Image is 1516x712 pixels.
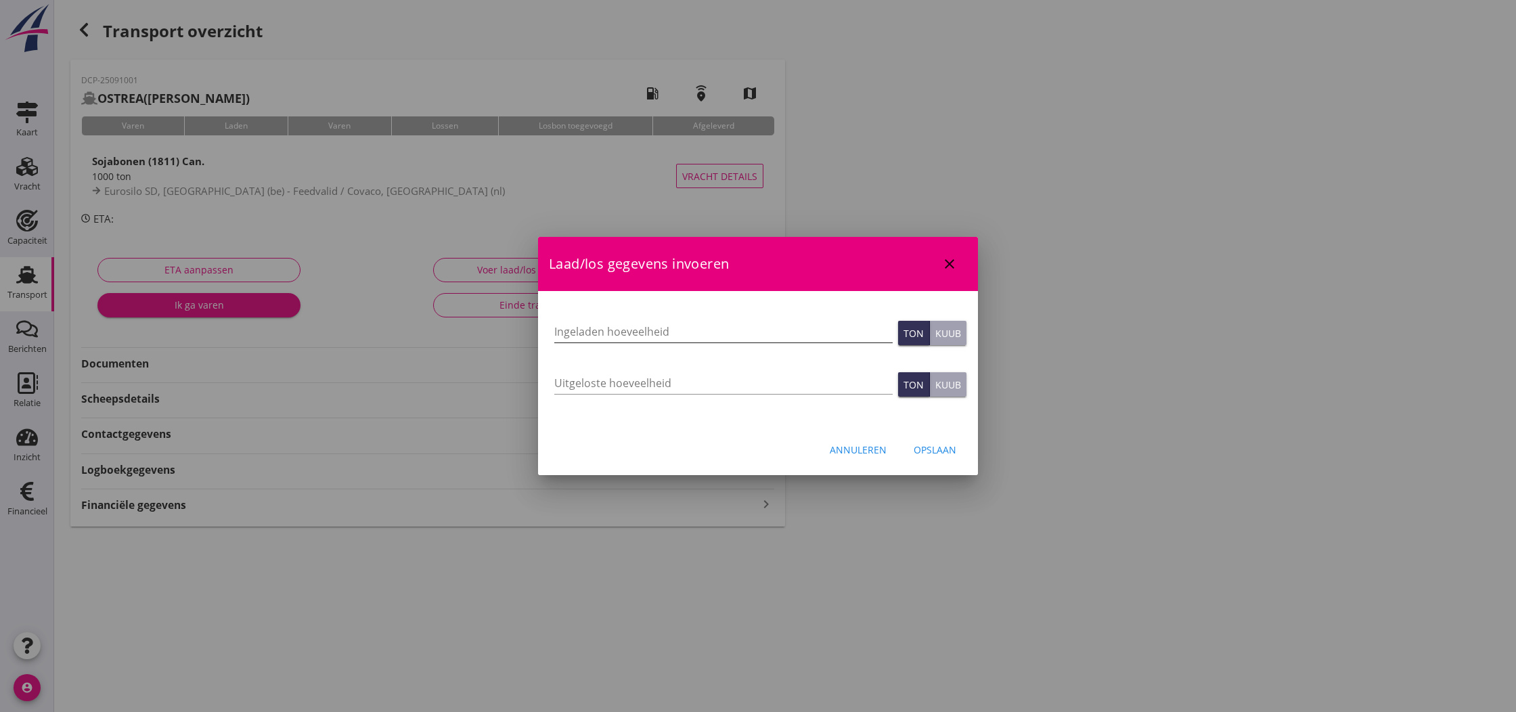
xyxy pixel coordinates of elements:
button: Ton [898,321,930,345]
button: Kuub [930,372,966,397]
i: close [941,256,958,272]
div: Annuleren [830,443,887,457]
div: Laad/los gegevens invoeren [538,237,978,291]
div: Opslaan [914,443,956,457]
input: Uitgeloste hoeveelheid [554,372,893,394]
div: Kuub [935,326,961,340]
input: Ingeladen hoeveelheid [554,321,893,342]
button: Opslaan [903,437,967,462]
div: Ton [904,378,924,392]
button: Annuleren [819,437,897,462]
button: Ton [898,372,930,397]
button: Kuub [930,321,966,345]
div: Ton [904,326,924,340]
div: Kuub [935,378,961,392]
